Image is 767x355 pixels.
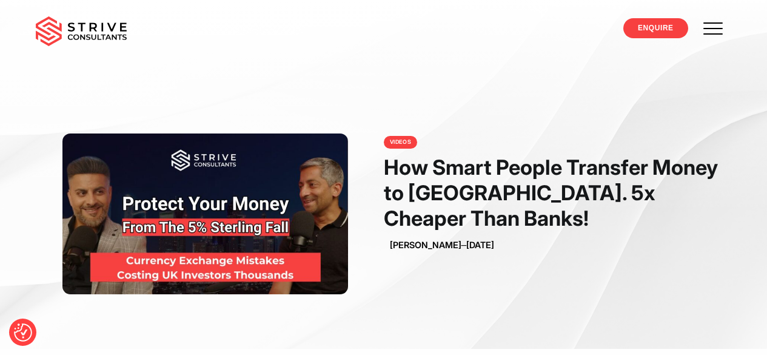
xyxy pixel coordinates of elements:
[390,240,461,250] a: [PERSON_NAME]
[14,323,32,342] img: Revisit consent button
[384,155,726,231] h1: How Smart People Transfer Money to [GEOGRAPHIC_DATA]. 5x Cheaper Than Banks!
[466,240,494,250] span: [DATE]
[384,136,418,149] a: videos
[623,18,688,38] a: ENQUIRE
[36,16,127,47] img: main-logo.svg
[384,238,495,252] div: –
[14,323,32,342] button: Consent Preferences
